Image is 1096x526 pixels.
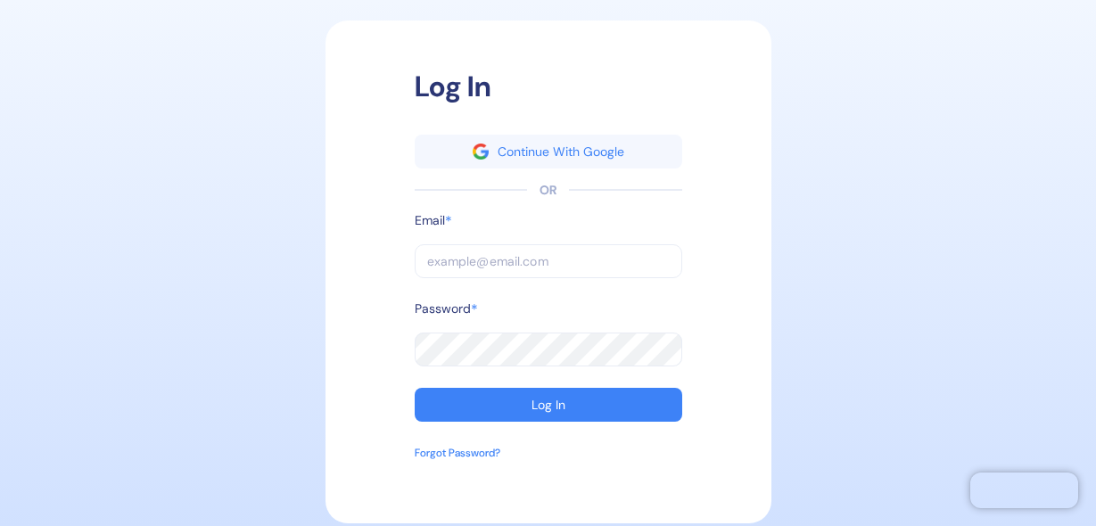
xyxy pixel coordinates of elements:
div: Forgot Password? [415,445,500,461]
button: Log In [415,388,682,422]
div: Continue With Google [498,145,624,158]
div: Log In [415,65,682,108]
button: googleContinue With Google [415,135,682,168]
button: Forgot Password? [415,445,500,479]
iframe: Chatra live chat [970,473,1078,508]
img: google [473,144,489,160]
label: Password [415,300,471,318]
div: Log In [532,399,565,411]
div: OR [540,181,556,200]
input: example@email.com [415,244,682,278]
label: Email [415,211,445,230]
